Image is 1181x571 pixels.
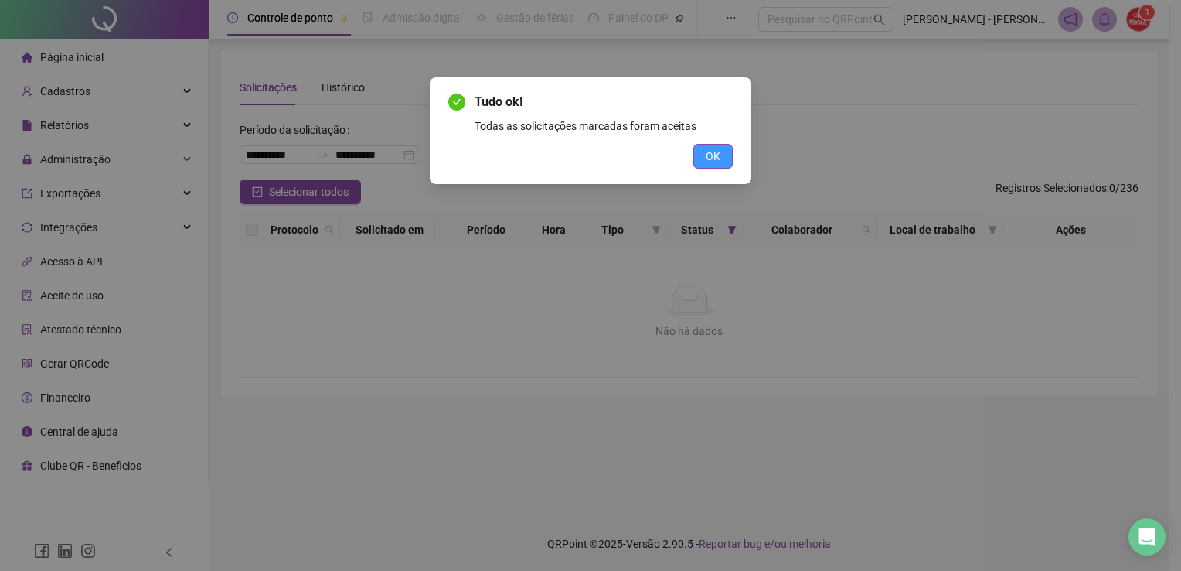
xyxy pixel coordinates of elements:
[448,94,465,111] span: check-circle
[475,118,733,135] div: Todas as solicitações marcadas foram aceitas
[1128,518,1166,556] div: Open Intercom Messenger
[693,144,733,169] button: OK
[475,93,733,111] span: Tudo ok!
[706,148,720,165] span: OK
